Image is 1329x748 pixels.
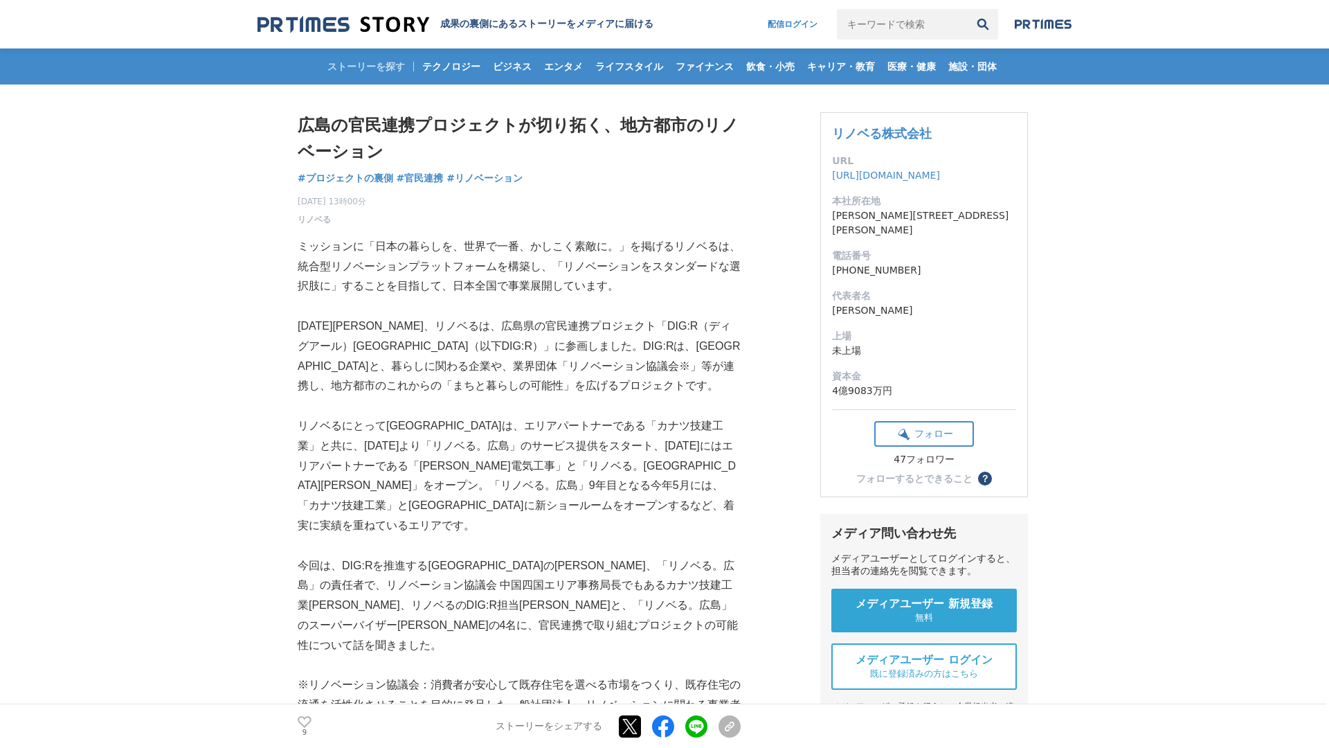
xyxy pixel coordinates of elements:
dt: URL [832,154,1016,168]
a: ファイナンス [670,48,739,84]
span: #官民連携 [397,172,444,184]
a: 配信ログイン [754,9,831,39]
dd: [PERSON_NAME] [832,303,1016,318]
span: キャリア・教育 [802,60,880,73]
button: ？ [978,472,992,486]
span: 無料 [915,612,933,624]
a: リノベる株式会社 [832,126,932,141]
p: 9 [298,729,311,736]
div: 47フォロワー [874,454,974,466]
a: [URL][DOMAIN_NAME] [832,170,940,181]
dt: 資本金 [832,369,1016,384]
a: 飲食・小売 [741,48,800,84]
div: フォローするとできること [856,474,973,483]
a: ビジネス [487,48,537,84]
img: 成果の裏側にあるストーリーをメディアに届ける [257,15,429,34]
a: リノベる [298,213,331,226]
a: キャリア・教育 [802,48,880,84]
button: 検索 [968,9,998,39]
a: 医療・健康 [882,48,941,84]
p: リノベるにとって[GEOGRAPHIC_DATA]は、エリアパートナーである「カナツ技建工業」と共に、[DATE]より「リノベる。広島」のサービス提供をスタート、[DATE]にはエリアパートナー... [298,416,741,536]
a: テクノロジー [417,48,486,84]
p: ストーリーをシェアする [496,720,602,733]
span: メディアユーザー 新規登録 [856,597,993,612]
dd: [PERSON_NAME][STREET_ADDRESS][PERSON_NAME] [832,208,1016,238]
span: 既に登録済みの方はこちら [870,668,978,680]
a: #リノベーション [446,171,523,186]
span: [DATE] 13時00分 [298,195,366,208]
p: 今回は、DIG:Rを推進する[GEOGRAPHIC_DATA]の[PERSON_NAME]、「リノベる。広島」の責任者で、リノベーション協議会 中国四国エリア事務局長でもあるカナツ技建工業[PE... [298,556,741,656]
p: ミッションに「日本の暮らしを、世界で一番、かしこく素敵に。」を掲げるリノベるは、統合型リノベーションプラットフォームを構築し、「リノベーションをスタンダードな選択肢に」することを目指して、日本全... [298,237,741,296]
span: 飲食・小売 [741,60,800,73]
span: 医療・健康 [882,60,941,73]
dt: 電話番号 [832,249,1016,263]
h2: 成果の裏側にあるストーリーをメディアに届ける [440,18,653,30]
dd: [PHONE_NUMBER] [832,263,1016,278]
span: 施設・団体 [943,60,1002,73]
p: ※リノベーション協議会：消費者が安心して既存住宅を選べる市場をつくり、既存住宅の流通を活性化させることを目的に発足した一般社団法人。リノベーションに関わる事業者737社（カナツ技建工業とリノベる... [298,675,741,735]
a: 成果の裏側にあるストーリーをメディアに届ける 成果の裏側にあるストーリーをメディアに届ける [257,15,653,34]
span: メディアユーザー ログイン [856,653,993,668]
p: [DATE][PERSON_NAME]、リノベるは、広島県の官民連携プロジェクト「DIG:R（ディグアール）[GEOGRAPHIC_DATA]（以下DIG:R）」に参画しました。DIG:Rは、[... [298,317,741,396]
a: エンタメ [539,48,588,84]
dt: 上場 [832,329,1016,344]
span: #プロジェクトの裏側 [298,172,393,184]
span: ビジネス [487,60,537,73]
a: メディアユーザー ログイン 既に登録済みの方はこちら [831,643,1017,690]
span: テクノロジー [417,60,486,73]
span: ファイナンス [670,60,739,73]
dt: 本社所在地 [832,194,1016,208]
div: メディア問い合わせ先 [831,525,1017,542]
dt: 代表者名 [832,289,1016,303]
a: #プロジェクトの裏側 [298,171,393,186]
a: #官民連携 [397,171,444,186]
div: メディアユーザーとしてログインすると、担当者の連絡先を閲覧できます。 [831,553,1017,578]
dd: 未上場 [832,344,1016,358]
input: キーワードで検索 [837,9,968,39]
span: エンタメ [539,60,588,73]
img: prtimes [1015,19,1072,30]
a: ライフスタイル [590,48,669,84]
span: ？ [980,474,990,483]
a: メディアユーザー 新規登録 無料 [831,589,1017,632]
span: ライフスタイル [590,60,669,73]
span: #リノベーション [446,172,523,184]
dd: 4億9083万円 [832,384,1016,398]
h1: 広島の官民連携プロジェクトが切り拓く、地方都市のリノベーション [298,112,741,166]
button: フォロー [874,421,974,447]
a: 施設・団体 [943,48,1002,84]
